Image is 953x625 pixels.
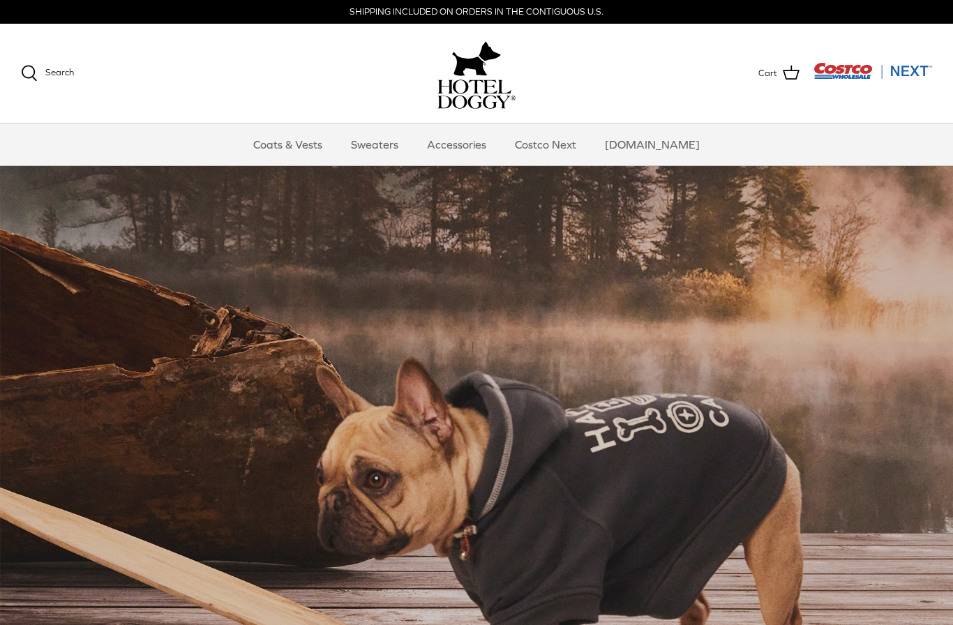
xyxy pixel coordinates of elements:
[45,67,74,77] span: Search
[813,71,932,82] a: Visit Costco Next
[338,123,411,165] a: Sweaters
[452,38,501,80] img: hoteldoggy.com
[758,66,777,81] span: Cart
[592,123,712,165] a: [DOMAIN_NAME]
[21,65,74,82] a: Search
[437,80,516,109] img: hoteldoggycom
[437,38,516,109] a: hoteldoggy.com hoteldoggycom
[502,123,589,165] a: Costco Next
[414,123,499,165] a: Accessories
[241,123,335,165] a: Coats & Vests
[758,64,800,82] a: Cart
[813,62,932,80] img: Costco Next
